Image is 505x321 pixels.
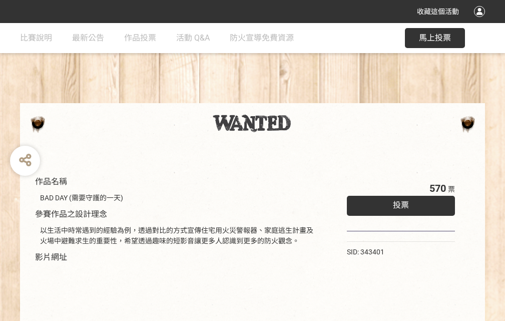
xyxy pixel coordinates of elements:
a: 比賽說明 [20,23,52,53]
div: BAD DAY (需要守護的一天) [40,193,317,203]
span: 比賽說明 [20,33,52,43]
span: 防火宣導免費資源 [230,33,294,43]
a: 最新公告 [72,23,104,53]
div: 以生活中時常遇到的經驗為例，透過對比的方式宣傳住宅用火災警報器、家庭逃生計畫及火場中避難求生的重要性，希望透過趣味的短影音讓更多人認識到更多的防火觀念。 [40,225,317,246]
span: 570 [429,182,446,194]
a: 活動 Q&A [176,23,210,53]
span: 影片網址 [35,252,67,262]
button: 馬上投票 [405,28,465,48]
a: 防火宣導免費資源 [230,23,294,53]
span: 馬上投票 [419,33,451,43]
span: 收藏這個活動 [417,8,459,16]
span: 票 [448,185,455,193]
a: 作品投票 [124,23,156,53]
span: 參賽作品之設計理念 [35,209,107,219]
span: 作品名稱 [35,177,67,186]
span: 作品投票 [124,33,156,43]
span: 活動 Q&A [176,33,210,43]
span: 投票 [393,200,409,210]
span: 最新公告 [72,33,104,43]
span: SID: 343401 [347,248,384,256]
